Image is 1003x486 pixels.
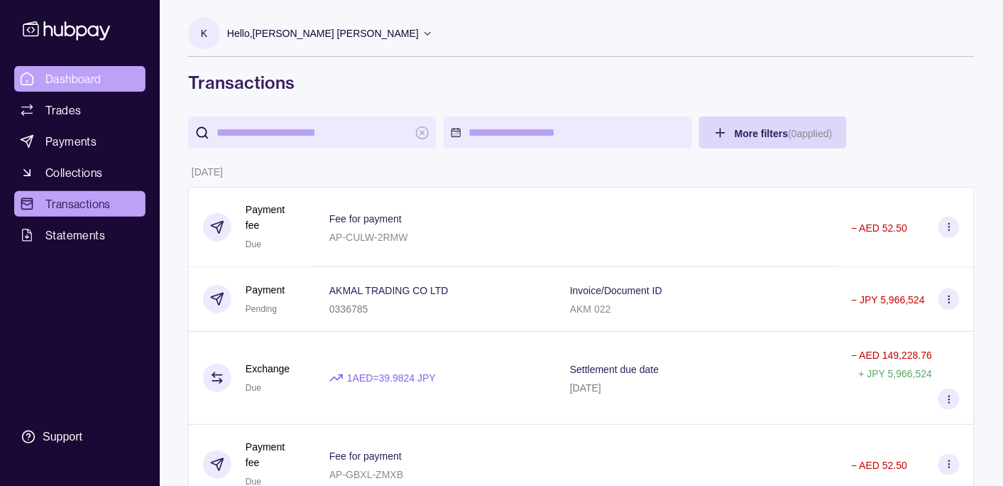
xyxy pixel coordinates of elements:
[859,368,933,379] p: + JPY 5,966,524
[14,97,146,123] a: Trades
[329,213,402,225] p: Fee for payment
[570,285,662,296] p: Invoice/Document ID
[188,71,975,94] h1: Transactions
[246,282,285,298] p: Payment
[851,350,932,361] p: − AED 149,228.76
[14,160,146,185] a: Collections
[570,382,601,394] p: [DATE]
[192,166,223,178] p: [DATE]
[217,117,408,148] input: search
[246,239,261,249] span: Due
[14,129,146,154] a: Payments
[735,128,833,139] span: More filters
[14,222,146,248] a: Statements
[45,195,111,212] span: Transactions
[14,66,146,92] a: Dashboard
[43,429,82,445] div: Support
[246,361,290,377] p: Exchange
[329,232,408,243] p: AP-CULW-2RMW
[45,102,81,119] span: Trades
[329,285,449,296] p: AKMAL TRADING CO LTD
[246,304,277,314] span: Pending
[14,191,146,217] a: Transactions
[347,370,436,386] p: 1 AED = 39.9824 JPY
[246,202,301,233] p: Payment fee
[851,294,925,306] p: − JPY 5,966,524
[45,227,105,244] span: Statements
[227,26,419,41] p: Hello, [PERSON_NAME] [PERSON_NAME]
[45,133,97,150] span: Payments
[201,26,207,41] p: K
[246,383,261,393] span: Due
[570,364,659,375] p: Settlement due date
[329,450,402,462] p: Fee for payment
[699,117,847,148] button: More filters(0applied)
[851,460,907,471] p: − AED 52.50
[45,70,102,87] span: Dashboard
[788,128,832,139] p: ( 0 applied)
[570,303,611,315] p: AKM 022
[246,439,301,470] p: Payment fee
[329,469,403,480] p: AP-GBXL-ZMXB
[329,303,368,315] p: 0336785
[14,422,146,452] a: Support
[45,164,102,181] span: Collections
[851,222,907,234] p: − AED 52.50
